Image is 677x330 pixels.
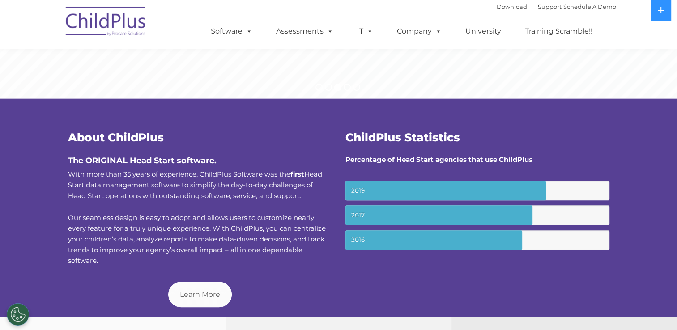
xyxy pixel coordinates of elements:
small: 2017 [345,205,609,225]
span: With more than 35 years of experience, ChildPlus Software was the Head Start data management soft... [68,170,322,200]
a: Schedule A Demo [563,3,616,10]
a: University [456,22,510,40]
span: About ChildPlus [68,131,164,144]
a: IT [348,22,382,40]
strong: Percentage of Head Start agencies that use ChildPlus [345,155,532,164]
a: Support [538,3,562,10]
img: ChildPlus by Procare Solutions [61,0,151,45]
b: first [290,170,304,178]
a: Learn More [168,282,232,307]
span: The ORIGINAL Head Start software. [68,156,217,165]
a: Download [497,3,527,10]
span: Our seamless design is easy to adopt and allows users to customize nearly every feature for a tru... [68,213,326,265]
span: ChildPlus Statistics [345,131,460,144]
a: Training Scramble!! [516,22,601,40]
small: 2016 [345,230,609,250]
a: Assessments [267,22,342,40]
small: 2019 [345,181,609,200]
a: Company [388,22,451,40]
button: Cookies Settings [7,303,29,326]
font: | [497,3,616,10]
a: Software [202,22,261,40]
